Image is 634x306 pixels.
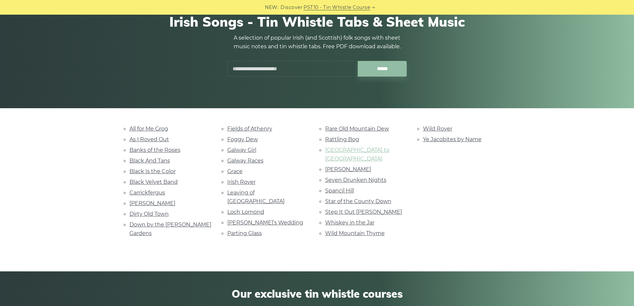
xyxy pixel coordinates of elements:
a: Black Is the Color [129,168,176,174]
a: [PERSON_NAME]’s Wedding [227,219,303,226]
a: [GEOGRAPHIC_DATA] to [GEOGRAPHIC_DATA] [325,147,389,162]
a: Loch Lomond [227,209,264,215]
p: A selection of popular Irish (and Scottish) folk songs with sheet music notes and tin whistle tab... [227,34,407,51]
a: Dirty Old Town [129,211,169,217]
a: Wild Rover [423,126,452,132]
a: Down by the [PERSON_NAME] Gardens [129,221,211,236]
a: Seven Drunken Nights [325,177,386,183]
h1: Irish Songs - Tin Whistle Tabs & Sheet Music [129,14,505,30]
a: Ye Jacobites by Name [423,136,482,143]
a: Whiskey in the Jar [325,219,374,226]
a: Fields of Athenry [227,126,272,132]
a: Wild Mountain Thyme [325,230,385,236]
a: Foggy Dew [227,136,258,143]
a: As I Roved Out [129,136,169,143]
a: Galway Races [227,157,264,164]
a: Carrickfergus [129,189,165,196]
a: Black And Tans [129,157,170,164]
span: Discover [281,4,303,11]
span: NEW: [265,4,279,11]
a: Star of the County Down [325,198,391,204]
a: PST10 - Tin Whistle Course [304,4,370,11]
a: Banks of the Roses [129,147,180,153]
a: Spancil Hill [325,187,354,194]
a: [PERSON_NAME] [325,166,371,172]
a: Galway Girl [227,147,256,153]
a: Rare Old Mountain Dew [325,126,389,132]
a: Black Velvet Band [129,179,178,185]
a: Grace [227,168,243,174]
a: All for Me Grog [129,126,168,132]
a: Rattling Bog [325,136,359,143]
span: Our exclusive tin whistle courses [129,287,505,300]
a: Parting Glass [227,230,262,236]
a: Irish Rover [227,179,256,185]
a: [PERSON_NAME] [129,200,175,206]
a: Leaving of [GEOGRAPHIC_DATA] [227,189,285,204]
a: Step It Out [PERSON_NAME] [325,209,402,215]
